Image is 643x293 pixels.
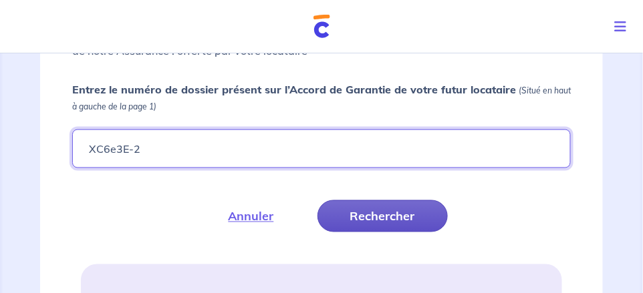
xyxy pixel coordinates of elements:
em: (Situé en haut à gauche de la page 1) [72,85,571,111]
button: Rechercher [317,200,448,232]
input: Ex : 453678 [72,129,571,168]
strong: Entrez le numéro de dossier présent sur l’Accord de Garantie de votre futur locataire [72,83,516,96]
img: Cautioneo [313,15,330,38]
button: Toggle navigation [604,9,643,44]
button: Annuler [196,200,307,232]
